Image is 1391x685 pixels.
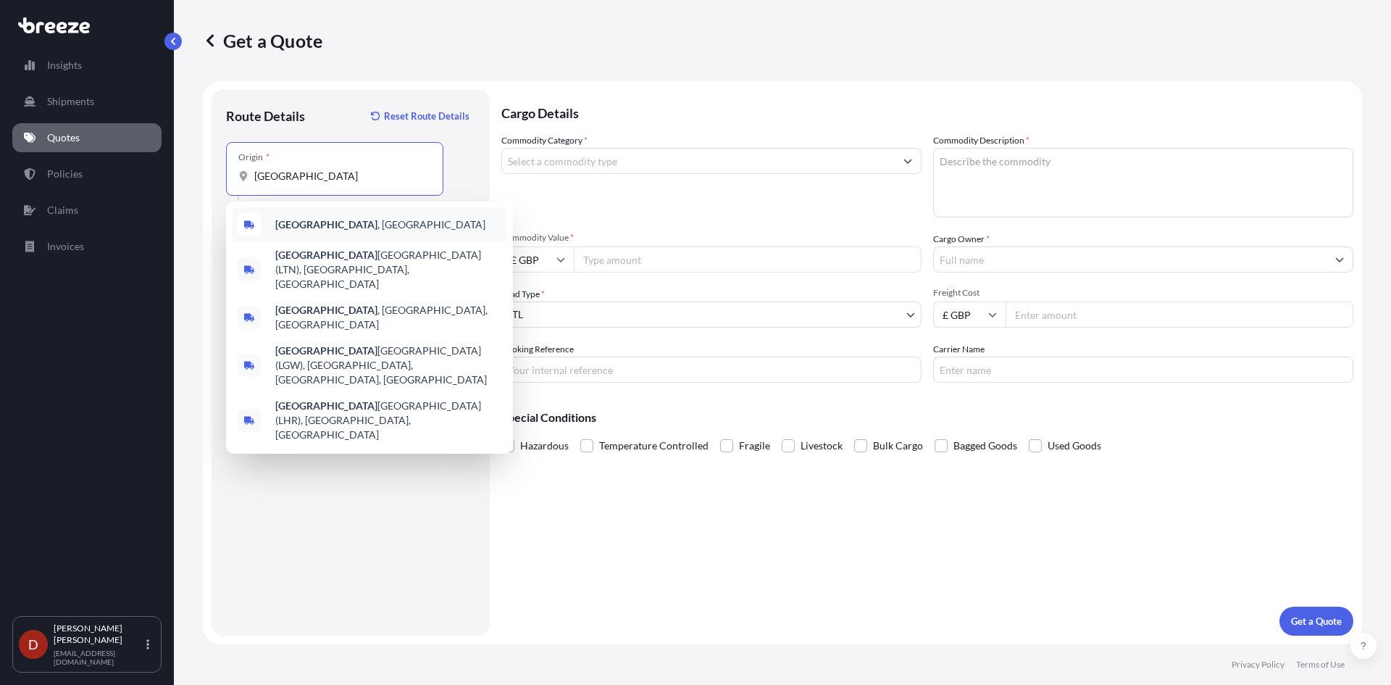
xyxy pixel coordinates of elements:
p: Get a Quote [203,29,322,52]
span: LTL [508,307,523,322]
span: Livestock [801,435,843,457]
span: Load Type [501,287,545,302]
label: Booking Reference [501,342,574,357]
input: Enter name [933,357,1353,383]
input: Enter amount [1006,302,1353,328]
p: Policies [47,167,83,181]
p: Shipments [47,94,94,109]
label: Carrier Name [933,342,985,357]
p: Cargo Details [501,90,1353,133]
span: Commodity Value [501,232,922,244]
label: Cargo Owner [933,232,990,246]
b: [GEOGRAPHIC_DATA] [275,399,377,412]
p: Claims [47,203,78,217]
p: Quotes [47,130,80,145]
button: Show suggestions [895,148,921,174]
p: [EMAIL_ADDRESS][DOMAIN_NAME] [54,649,143,666]
input: Type amount [574,246,922,273]
b: [GEOGRAPHIC_DATA] [275,304,377,316]
b: [GEOGRAPHIC_DATA] [275,344,377,357]
input: Full name [934,246,1327,273]
p: Route Details [226,107,305,125]
span: , [GEOGRAPHIC_DATA], [GEOGRAPHIC_DATA] [275,303,501,332]
input: Origin [254,169,425,183]
p: Special Conditions [501,412,1353,423]
p: Terms of Use [1296,659,1345,671]
span: Freight Cost [933,287,1353,299]
span: D [28,637,38,652]
input: Your internal reference [501,357,922,383]
span: Temperature Controlled [599,435,709,457]
button: Show suggestions [1327,246,1353,273]
p: Reset Route Details [384,109,469,123]
span: Used Goods [1048,435,1101,457]
span: [GEOGRAPHIC_DATA] (LTN), [GEOGRAPHIC_DATA], [GEOGRAPHIC_DATA] [275,248,501,291]
p: Get a Quote [1291,614,1342,628]
p: Insights [47,58,82,72]
b: [GEOGRAPHIC_DATA] [275,218,377,231]
span: Bagged Goods [953,435,1017,457]
label: Commodity Description [933,133,1029,148]
div: Show suggestions [226,202,513,454]
p: [PERSON_NAME] [PERSON_NAME] [54,623,143,646]
div: Origin [238,151,270,163]
b: [GEOGRAPHIC_DATA] [275,249,377,261]
span: [GEOGRAPHIC_DATA] (LGW), [GEOGRAPHIC_DATA], [GEOGRAPHIC_DATA], [GEOGRAPHIC_DATA] [275,344,501,387]
label: Commodity Category [501,133,588,148]
span: Bulk Cargo [873,435,923,457]
p: Privacy Policy [1232,659,1285,671]
span: Hazardous [520,435,569,457]
span: , [GEOGRAPHIC_DATA] [275,217,485,232]
span: [GEOGRAPHIC_DATA] (LHR), [GEOGRAPHIC_DATA], [GEOGRAPHIC_DATA] [275,399,501,442]
p: Invoices [47,239,84,254]
span: Fragile [739,435,770,457]
input: Select a commodity type [502,148,895,174]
